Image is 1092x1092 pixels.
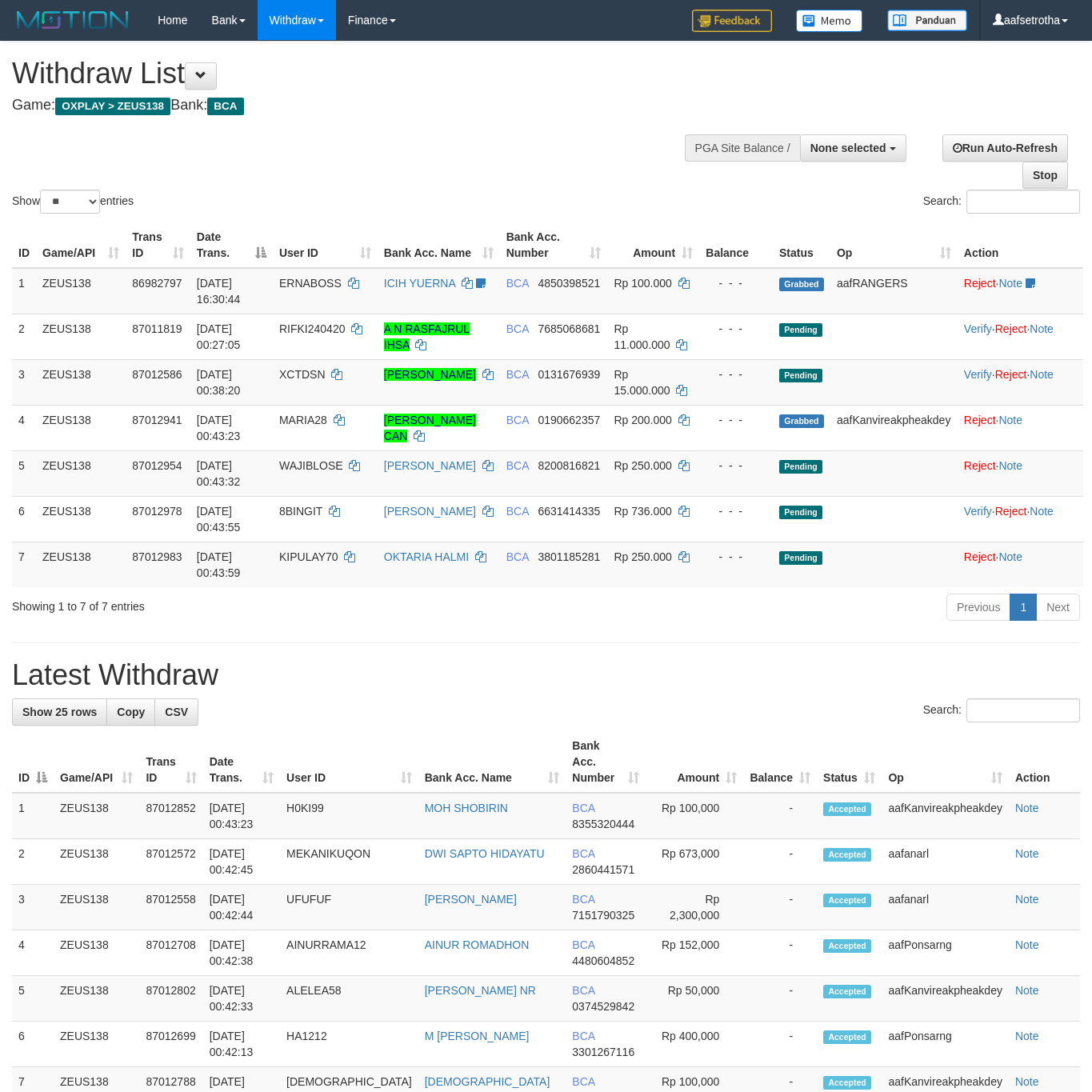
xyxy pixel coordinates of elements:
a: Reject [964,550,996,563]
a: Note [1030,322,1054,335]
span: XCTDSN [279,368,326,381]
a: Note [1015,1030,1039,1042]
span: Accepted [823,1076,871,1090]
a: Note [1015,847,1039,860]
td: 3 [12,359,36,405]
td: aafKanvireakpheakdey [882,976,1008,1022]
td: 3 [12,885,54,930]
th: ID [12,222,36,268]
span: BCA [572,893,594,906]
th: User ID: activate to sort column ascending [280,731,418,793]
span: Copy 3801185281 to clipboard [538,550,600,563]
td: aafanarl [882,839,1008,885]
td: UFUFUF [280,885,418,930]
span: Rp 15.000.000 [614,368,670,397]
span: OXPLAY > ZEUS138 [55,98,170,115]
span: 8BINGIT [279,505,322,518]
img: Feedback.jpg [692,10,772,32]
td: Rp 50,000 [646,976,743,1022]
th: Action [1009,731,1080,793]
span: Copy 4850398521 to clipboard [538,277,600,290]
span: [DATE] 00:43:32 [197,459,241,488]
td: [DATE] 00:42:33 [203,976,280,1022]
td: [DATE] 00:42:44 [203,885,280,930]
span: Accepted [823,939,871,953]
span: BCA [506,505,529,518]
span: BCA [572,1075,594,1088]
span: Accepted [823,848,871,862]
a: [DEMOGRAPHIC_DATA] [425,1075,550,1088]
img: Button%20Memo.svg [796,10,863,32]
span: BCA [572,802,594,814]
span: BCA [506,368,529,381]
td: · · [958,496,1083,542]
a: M [PERSON_NAME] [425,1030,530,1042]
a: DWI SAPTO HIDAYATU [425,847,545,860]
span: [DATE] 16:30:44 [197,277,241,306]
td: H0KI99 [280,793,418,839]
span: BCA [506,459,529,472]
a: CSV [154,698,198,726]
div: - - - [706,366,766,382]
a: Reject [995,368,1027,381]
td: 87012708 [139,930,202,976]
th: Balance [699,222,773,268]
td: 6 [12,1022,54,1067]
th: Amount: activate to sort column ascending [607,222,699,268]
span: Grabbed [779,414,824,428]
span: 87012941 [132,414,182,426]
span: Rp 250.000 [614,550,671,563]
div: PGA Site Balance / [685,134,800,162]
td: Rp 152,000 [646,930,743,976]
a: Reject [964,459,996,472]
td: ZEUS138 [36,268,126,314]
label: Show entries [12,190,134,214]
span: Pending [779,369,822,382]
span: Copy 8355320444 to clipboard [572,818,634,830]
th: Bank Acc. Number: activate to sort column ascending [566,731,646,793]
a: Note [1030,368,1054,381]
td: aafanarl [882,885,1008,930]
div: - - - [706,412,766,428]
td: MEKANIKUQON [280,839,418,885]
span: Grabbed [779,278,824,291]
span: Pending [779,460,822,474]
a: Copy [106,698,155,726]
span: CSV [165,706,188,718]
th: Status [773,222,830,268]
td: [DATE] 00:42:38 [203,930,280,976]
span: 87012586 [132,368,182,381]
span: BCA [506,322,529,335]
td: ZEUS138 [36,450,126,496]
td: · [958,405,1083,450]
div: - - - [706,275,766,291]
span: BCA [572,847,594,860]
span: Copy 4480604852 to clipboard [572,954,634,967]
span: MARIA28 [279,414,327,426]
span: 87012978 [132,505,182,518]
a: ICIH YUERNA [384,277,455,290]
td: 2 [12,314,36,359]
span: Copy [117,706,145,718]
th: ID: activate to sort column descending [12,731,54,793]
td: [DATE] 00:42:13 [203,1022,280,1067]
a: Note [1030,505,1054,518]
span: None selected [810,142,886,154]
a: OKTARIA HALMI [384,550,469,563]
td: 87012558 [139,885,202,930]
th: Status: activate to sort column ascending [817,731,882,793]
td: Rp 673,000 [646,839,743,885]
th: Action [958,222,1083,268]
td: 4 [12,405,36,450]
input: Search: [966,190,1080,214]
span: Accepted [823,894,871,907]
div: - - - [706,458,766,474]
td: 6 [12,496,36,542]
a: [PERSON_NAME] [425,893,517,906]
td: - [743,976,817,1022]
a: Verify [964,322,992,335]
td: · [958,542,1083,587]
th: Bank Acc. Name: activate to sort column ascending [378,222,500,268]
td: ZEUS138 [36,405,126,450]
a: Note [1015,802,1039,814]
